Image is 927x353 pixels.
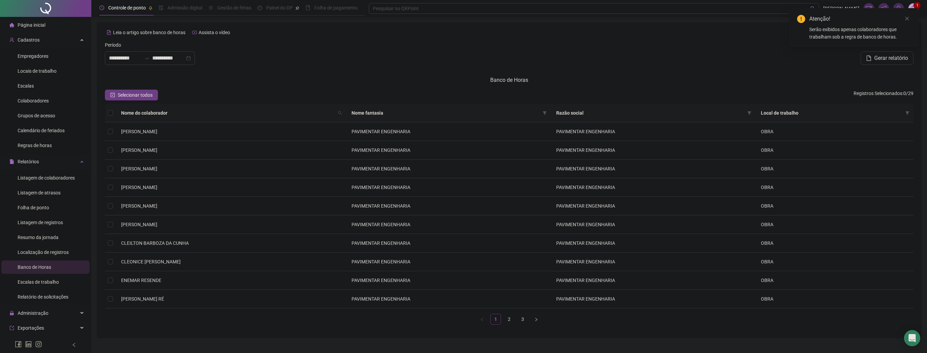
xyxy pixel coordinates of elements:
[551,234,755,253] td: PAVIMENTAR ENGENHARIA
[18,220,63,225] span: Listagem de registros
[904,108,911,118] span: filter
[346,141,551,160] td: PAVIMENTAR ENGENHARIA
[346,160,551,178] td: PAVIMENTAR ENGENHARIA
[15,341,22,348] span: facebook
[866,55,872,61] span: file
[18,190,61,195] span: Listagem de atrasos
[903,15,911,22] a: Close
[755,178,913,197] td: OBRA
[167,5,202,10] span: Admissão digital
[18,68,56,74] span: Locais de trabalho
[121,166,157,171] span: [PERSON_NAME]
[108,5,146,10] span: Controle de ponto
[121,129,157,134] span: [PERSON_NAME]
[35,341,42,348] span: instagram
[531,314,542,325] button: right
[531,314,542,325] li: Próxima página
[755,122,913,141] td: OBRA
[121,185,157,190] span: [PERSON_NAME]
[107,30,111,35] span: file-text
[18,22,45,28] span: Página inicial
[551,253,755,271] td: PAVIMENTAR ENGENHARIA
[18,159,39,164] span: Relatórios
[9,38,14,42] span: user-add
[18,250,69,255] span: Localização de registros
[113,30,185,35] span: Leia o artigo sobre banco de horas
[534,317,538,322] span: right
[18,37,40,43] span: Cadastros
[480,317,484,322] span: left
[121,296,164,302] span: [PERSON_NAME] RÉ
[551,290,755,308] td: PAVIMENTAR ENGENHARIA
[121,259,181,264] span: CLEONICE [PERSON_NAME]
[823,5,859,12] span: [PERSON_NAME]
[217,5,251,10] span: Gestão de férias
[105,90,158,100] button: Selecionar todos
[905,111,909,115] span: filter
[18,53,48,59] span: Empregadores
[149,6,153,10] span: pushpin
[18,279,59,285] span: Escalas de trabalho
[809,15,911,23] div: Atenção!
[306,5,310,10] span: book
[192,30,197,35] span: youtube
[490,314,501,325] li: 1
[346,234,551,253] td: PAVIMENTAR ENGENHARIA
[9,311,14,315] span: lock
[121,203,157,209] span: [PERSON_NAME]
[866,5,872,11] span: fund
[551,215,755,234] td: PAVIMENTAR ENGENHARIA
[346,271,551,290] td: PAVIMENTAR ENGENHARIA
[121,240,189,246] span: CLEILTON BARBOZA DA CUNHA
[809,26,911,41] div: Serão exibidos apenas colaboradores que trabalham sob a regra de banco de horas.
[551,141,755,160] td: PAVIMENTAR ENGENHARIA
[861,51,913,65] button: Gerar relatório
[121,222,157,227] span: [PERSON_NAME]
[874,54,908,62] span: Gerar relatório
[295,6,299,10] span: pushpin
[338,111,342,115] span: search
[18,294,68,300] span: Relatório de solicitações
[551,178,755,197] td: PAVIMENTAR ENGENHARIA
[490,77,528,83] span: Banco de Horas
[9,326,14,330] span: export
[144,55,150,61] span: swap-right
[810,6,815,11] span: search
[18,264,51,270] span: Banco de Horas
[105,41,121,49] span: Período
[755,160,913,178] td: OBRA
[905,16,909,21] span: close
[18,235,59,240] span: Resumo da jornada
[118,91,153,99] span: Selecionar todos
[755,290,913,308] td: OBRA
[755,253,913,271] td: OBRA
[199,30,230,35] span: Assista o vídeo
[25,341,32,348] span: linkedin
[541,108,548,118] span: filter
[9,159,14,164] span: file
[18,143,52,148] span: Regras de horas
[121,278,161,283] span: ENEMAR RESENDE
[518,314,528,324] a: 3
[110,93,115,97] span: check-square
[18,113,55,118] span: Grupos de acesso
[18,175,75,181] span: Listagem de colaboradores
[904,330,920,346] div: Open Intercom Messenger
[896,5,902,11] span: bell
[551,160,755,178] td: PAVIMENTAR ENGENHARIA
[18,205,49,210] span: Folha de ponto
[761,109,903,117] span: Local de trabalho
[755,234,913,253] td: OBRA
[18,310,48,316] span: Administração
[144,55,150,61] span: to
[18,325,44,331] span: Exportações
[346,178,551,197] td: PAVIMENTAR ENGENHARIA
[504,314,514,324] a: 2
[72,343,76,347] span: left
[346,253,551,271] td: PAVIMENTAR ENGENHARIA
[551,271,755,290] td: PAVIMENTAR ENGENHARIA
[504,314,515,325] li: 2
[337,108,343,118] span: search
[477,314,488,325] button: left
[916,3,919,8] span: 1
